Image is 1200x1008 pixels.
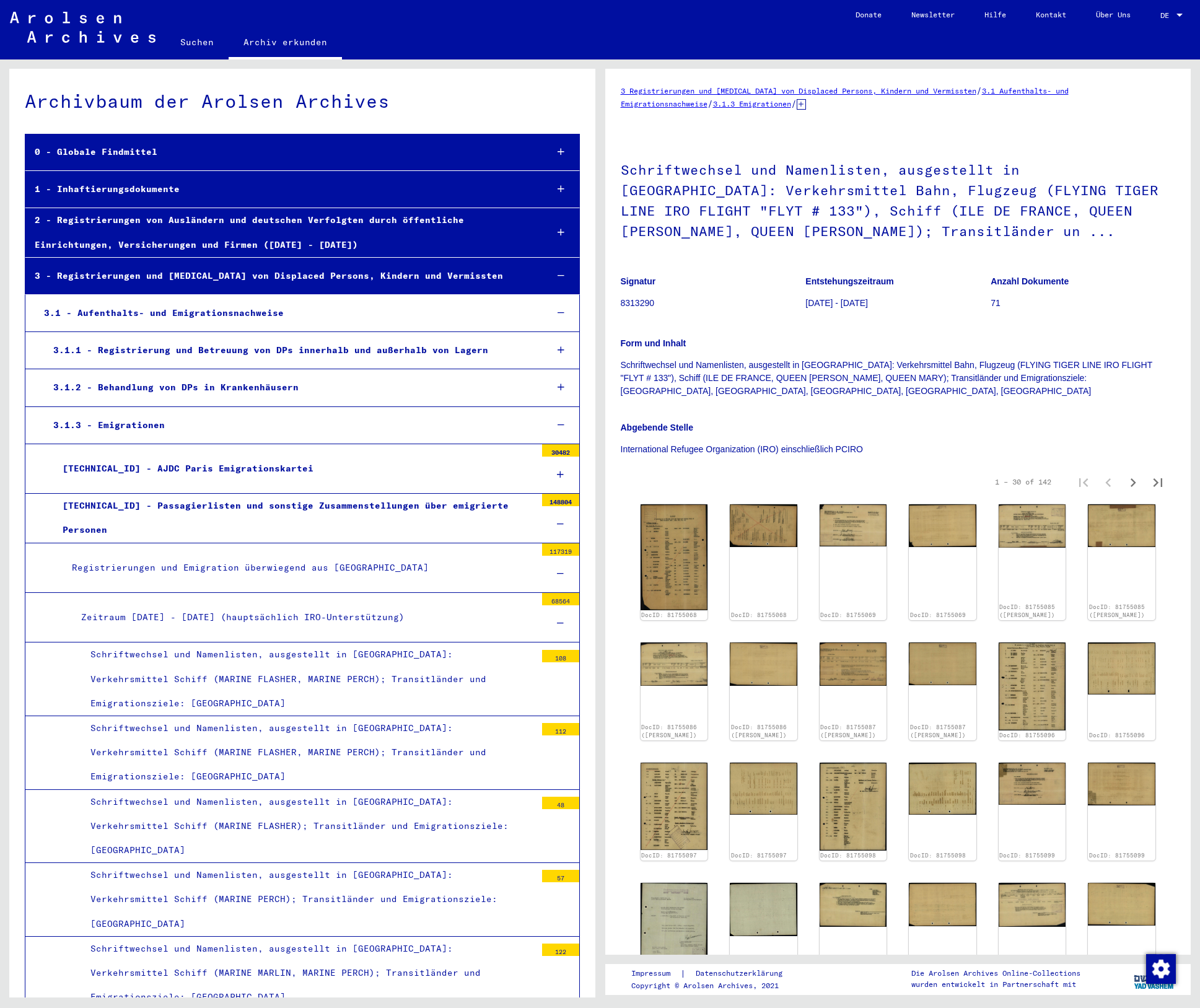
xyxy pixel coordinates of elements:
img: 002.jpg [1088,763,1155,805]
img: 001.jpg [641,883,708,968]
div: 108 [542,650,579,662]
img: 001.jpg [641,642,708,685]
span: DE [1160,11,1174,20]
div: Schriftwechsel und Namenlisten, ausgestellt in [GEOGRAPHIC_DATA]: Verkehrsmittel Schiff (MARINE F... [81,642,536,716]
p: Schriftwechsel und Namenlisten, ausgestellt in [GEOGRAPHIC_DATA]: Verkehrsmittel Bahn, Flugzeug (... [621,359,1176,398]
a: 3 Registrierungen und [MEDICAL_DATA] von Displaced Persons, Kindern und Vermissten [621,86,976,95]
a: Archiv erkunden [229,27,342,59]
a: Impressum [631,967,680,980]
div: 117319 [542,543,579,556]
a: DocID: 81755087 ([PERSON_NAME]) [910,724,966,739]
div: 3 - Registrierungen und [MEDICAL_DATA] von Displaced Persons, Kindern und Vermissten [25,264,536,288]
a: DocID: 81755086 ([PERSON_NAME]) [731,724,787,739]
p: 8313290 [621,297,805,310]
div: Zeitraum [DATE] - [DATE] (hauptsächlich IRO-Unterstützung) [72,605,536,629]
img: 002.jpg [730,883,797,936]
a: Suchen [165,27,229,57]
img: 001.jpg [999,883,1066,926]
a: DocID: 81755068 [641,611,697,618]
div: | [631,967,797,980]
a: DocID: 81755068 [731,611,787,618]
img: 002.jpg [1088,504,1155,547]
a: DocID: 81755099 [1089,852,1145,859]
b: Form und Inhalt [621,338,686,348]
div: Schriftwechsel und Namenlisten, ausgestellt in [GEOGRAPHIC_DATA]: Verkehrsmittel Schiff (MARINE F... [81,790,536,863]
div: 0 - Globale Findmittel [25,140,536,164]
div: 1 - Inhaftierungsdokumente [25,177,536,201]
div: 3.1.2 - Behandlung von DPs in Krankenhäusern [44,375,536,400]
p: [DATE] - [DATE] [805,297,990,310]
div: Registrierungen und Emigration überwiegend aus [GEOGRAPHIC_DATA] [63,556,536,580]
div: [TECHNICAL_ID] - AJDC Paris Emigrationskartei [53,457,536,481]
a: DocID: 81755069 [820,611,876,618]
div: 122 [542,944,579,956]
img: 001.jpg [999,642,1066,730]
img: 002.jpg [1088,883,1155,926]
div: 3.1.1 - Registrierung und Betreuung von DPs innerhalb und außerhalb von Lagern [44,338,536,362]
a: Datenschutzerklärung [686,967,797,980]
img: 001.jpg [999,763,1066,805]
p: Copyright © Arolsen Archives, 2021 [631,980,797,991]
p: International Refugee Organization (IRO) einschließlich PCIRO [621,443,1176,456]
div: 30482 [542,444,579,457]
b: Anzahl Dokumente [991,276,1069,286]
span: / [976,85,982,96]
img: 001.jpg [999,504,1066,548]
img: Arolsen_neg.svg [10,12,155,43]
a: DocID: 81755096 [999,732,1055,738]
img: 001.jpg [641,763,708,850]
a: DocID: 81755087 ([PERSON_NAME]) [820,724,876,739]
img: 002.jpg [730,763,797,814]
div: Archivbaum der Arolsen Archives [25,87,580,115]
div: Schriftwechsel und Namenlisten, ausgestellt in [GEOGRAPHIC_DATA]: Verkehrsmittel Schiff (MARINE F... [81,716,536,789]
img: 001.jpg [820,504,887,546]
a: 3.1.3 Emigrationen [713,99,791,108]
a: DocID: 81755069 [910,611,966,618]
div: 57 [542,870,579,882]
a: DocID: 81755097 [731,852,787,859]
a: DocID: 81755099 [999,852,1055,859]
img: 001.jpg [641,504,708,610]
button: Previous page [1096,470,1121,494]
b: Entstehungszeitraum [805,276,893,286]
p: Die Arolsen Archives Online-Collections [911,968,1080,979]
div: 68564 [542,593,579,605]
img: 001.jpg [820,763,887,850]
span: / [791,98,797,109]
button: Next page [1121,470,1145,494]
a: DocID: 81755086 ([PERSON_NAME]) [641,724,697,739]
img: 002.jpg [909,883,976,926]
b: Signatur [621,276,656,286]
a: DocID: 81755096 [1089,732,1145,738]
img: 002.jpg [730,504,797,548]
img: 002.jpg [909,642,976,685]
img: 002.jpg [730,642,797,685]
button: First page [1071,470,1096,494]
a: DocID: 81755098 [910,852,966,859]
button: Last page [1145,470,1170,494]
div: 3.1 - Aufenthalts- und Emigrationsnachweise [35,301,536,325]
div: 148804 [542,494,579,506]
div: 3.1.3 - Emigrationen [44,413,536,437]
img: yv_logo.png [1131,963,1178,994]
img: 002.jpg [909,504,976,547]
a: DocID: 81755097 [641,852,697,859]
img: 002.jpg [1088,642,1155,695]
div: 112 [542,723,579,735]
img: Zustimmung ändern [1146,954,1176,984]
img: 001.jpg [820,883,887,926]
b: Abgebende Stelle [621,423,693,432]
div: 1 – 30 of 142 [995,476,1051,488]
img: 001.jpg [820,642,887,685]
a: DocID: 81755098 [820,852,876,859]
div: Schriftwechsel und Namenlisten, ausgestellt in [GEOGRAPHIC_DATA]: Verkehrsmittel Schiff (MARINE P... [81,863,536,936]
div: [TECHNICAL_ID] - Passagierlisten und sonstige Zusammenstellungen über emigrierte Personen [53,494,536,542]
a: DocID: 81755085 ([PERSON_NAME]) [999,603,1055,619]
h1: Schriftwechsel und Namenlisten, ausgestellt in [GEOGRAPHIC_DATA]: Verkehrsmittel Bahn, Flugzeug (... [621,141,1176,257]
span: / [707,98,713,109]
div: 2 - Registrierungen von Ausländern und deutschen Verfolgten durch öffentliche Einrichtungen, Vers... [25,208,536,256]
div: 48 [542,797,579,809]
p: wurden entwickelt in Partnerschaft mit [911,979,1080,990]
img: 002.jpg [909,763,976,815]
p: 71 [991,297,1175,310]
